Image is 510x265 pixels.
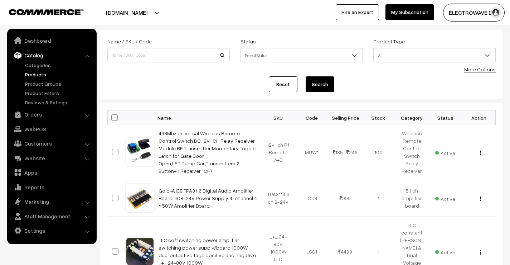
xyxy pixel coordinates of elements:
[269,76,297,92] a: Reset
[443,4,505,22] button: ELECTROWAVE DE…
[295,110,328,125] th: Code
[81,4,173,22] button: [DOMAIN_NAME]
[9,181,94,194] a: Reports
[9,137,94,150] a: Customers
[362,125,395,179] td: 100
[462,110,495,125] th: Action
[9,9,84,15] img: COMMMERCE
[395,110,428,125] th: Category
[328,110,361,125] th: Selling Price
[262,179,295,217] td: TPA3116 4 ch 8-24v
[23,71,94,78] a: Products
[480,151,481,155] img: Menu
[306,76,334,92] button: Search
[464,66,496,72] a: More Options
[9,34,94,47] a: Dashboard
[480,250,481,255] img: Menu
[9,7,72,16] a: COMMMERCE
[107,48,230,62] input: Name / SKU / Code
[23,99,94,106] a: Reviews & Ratings
[295,179,328,217] td: TCD4
[241,49,363,62] span: Select Status
[9,152,94,165] a: Website
[154,110,262,125] th: Name
[262,125,295,179] td: 12v 1ch Rf Remote A+B
[429,110,462,125] th: Status
[9,49,94,62] a: Catalog
[373,38,405,45] label: Product Type
[328,179,361,217] td: 999
[9,108,94,121] a: Orders
[9,166,94,179] a: Apps
[23,80,94,87] a: Product Groups
[241,38,256,45] label: Status
[385,4,434,20] a: My Subscription
[159,130,256,174] a: 433Mhz Universal Wireless Remote Control Switch DC 12V 1CH Relay Receiver Module RF Transmitter M...
[9,210,94,223] a: Staff Management
[490,7,501,18] img: user
[9,123,94,136] a: WebPOS
[362,179,395,217] td: 1
[362,110,395,125] th: Stock
[374,49,495,62] span: All
[9,224,94,237] a: Settings
[241,48,363,62] span: Select Status
[295,125,328,179] td: MUW1
[373,48,496,62] span: All
[9,195,94,208] a: Marketing
[395,179,428,217] td: 5.1 ch amplifier board
[159,188,257,209] a: Gold-A138 TPA3116 Digital Audio Amplifier Board DC8-24V Power Supply 4-channel 4 * 50W Amplifier ...
[435,147,455,157] span: Active
[23,89,94,97] a: Product Filters
[328,125,361,179] td: 185 - 249
[23,61,94,69] a: Categories
[480,197,481,201] img: Menu
[395,125,428,179] td: Wireless Remote Control Switch Relay Receiver
[262,110,295,125] th: SKU
[336,4,379,20] a: Hire an Expert
[435,247,455,256] span: Active
[435,193,455,203] span: Active
[107,38,152,45] label: Name / SKU / Code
